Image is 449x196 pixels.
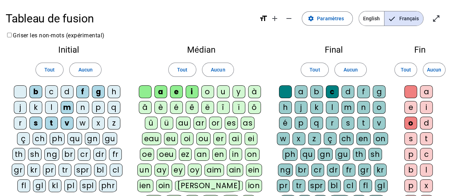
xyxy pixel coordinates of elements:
span: Aucun [78,65,92,74]
div: t [45,117,58,129]
div: j [14,101,27,114]
div: q [108,101,120,114]
div: sh [28,148,42,161]
div: h [279,101,292,114]
div: [PERSON_NAME] [175,179,243,192]
div: un [137,164,152,176]
div: v [61,117,73,129]
div: gn [318,148,333,161]
div: v [373,117,385,129]
div: oi [181,132,193,145]
div: or [209,117,222,129]
div: c [45,85,58,98]
div: r [326,117,339,129]
div: â [139,101,152,114]
div: es [225,117,238,129]
div: dr [93,148,106,161]
div: f [76,85,89,98]
div: o [404,117,417,129]
div: gn [85,132,100,145]
h2: Final [276,46,391,54]
mat-icon: open_in_full [432,14,440,23]
div: n [357,101,370,114]
div: z [108,117,120,129]
div: au [176,117,191,129]
div: kr [374,164,387,176]
div: cl [344,179,356,192]
button: Tout [35,63,64,77]
div: é [279,117,292,129]
div: b [310,85,323,98]
div: ê [186,101,198,114]
div: ey [171,164,185,176]
div: spr [308,179,325,192]
div: n [76,101,89,114]
div: ng [278,164,293,176]
div: en [212,148,226,161]
div: s [404,132,417,145]
div: phr [99,179,117,192]
div: br [62,148,75,161]
div: g [92,85,105,98]
button: Diminuer la taille de la police [282,11,296,26]
div: ng [44,148,59,161]
div: gr [12,164,24,176]
div: kl [49,179,61,192]
div: w [76,117,89,129]
div: aim [204,164,224,176]
div: w [277,132,290,145]
mat-icon: add [270,14,279,23]
div: tr [59,164,71,176]
div: fl [17,179,30,192]
div: ez [179,148,192,161]
div: cr [78,148,91,161]
div: t [420,132,433,145]
div: x [420,179,433,192]
div: gl [33,179,46,192]
label: Griser les non-mots (expérimental) [6,32,105,39]
mat-icon: format_size [259,14,268,23]
button: Tout [394,63,417,77]
div: th [353,148,366,161]
div: cr [311,164,324,176]
div: ai [229,132,242,145]
div: j [295,101,307,114]
div: th [12,148,25,161]
button: Aucun [334,63,366,77]
div: l [420,164,433,176]
h2: Fin [402,46,438,54]
div: i [186,85,198,98]
div: gr [358,164,371,176]
div: u [217,85,230,98]
div: bl [94,164,107,176]
div: tr [292,179,305,192]
span: Tout [400,65,411,74]
div: s [341,117,354,129]
div: x [292,132,305,145]
div: e [404,101,417,114]
span: English [359,11,384,26]
div: oe [140,148,154,161]
div: ç [17,132,30,145]
span: Aucun [427,65,441,74]
div: ein [246,164,262,176]
div: a [420,85,433,98]
div: ain [227,164,243,176]
button: Paramètres [302,11,353,26]
div: pr [277,179,290,192]
span: Tout [44,65,55,74]
div: ar [193,117,206,129]
div: br [296,164,308,176]
div: gu [335,148,350,161]
span: Aucun [211,65,225,74]
div: oin [156,179,173,192]
button: Aucun [202,63,234,77]
div: f [357,85,370,98]
div: m [61,101,73,114]
div: t [357,117,370,129]
div: ï [232,101,245,114]
div: ç [324,132,336,145]
input: Griser les non-mots (expérimental) [7,33,12,37]
div: an [195,148,209,161]
mat-icon: settings [308,15,314,22]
